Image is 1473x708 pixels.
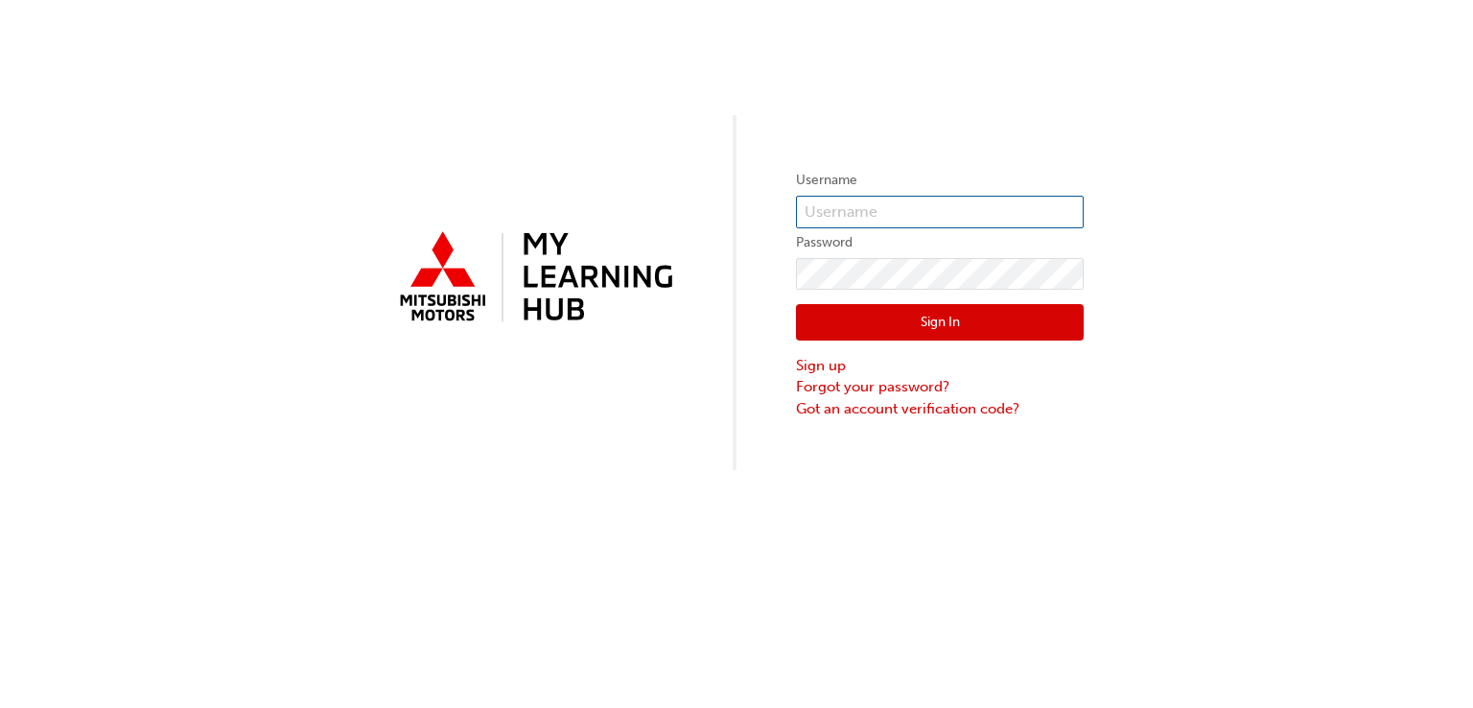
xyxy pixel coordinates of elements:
input: Username [796,196,1084,228]
img: mmal [389,224,677,333]
label: Username [796,169,1084,192]
button: Sign In [796,304,1084,341]
a: Sign up [796,355,1084,377]
label: Password [796,231,1084,254]
a: Got an account verification code? [796,398,1084,420]
a: Forgot your password? [796,376,1084,398]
